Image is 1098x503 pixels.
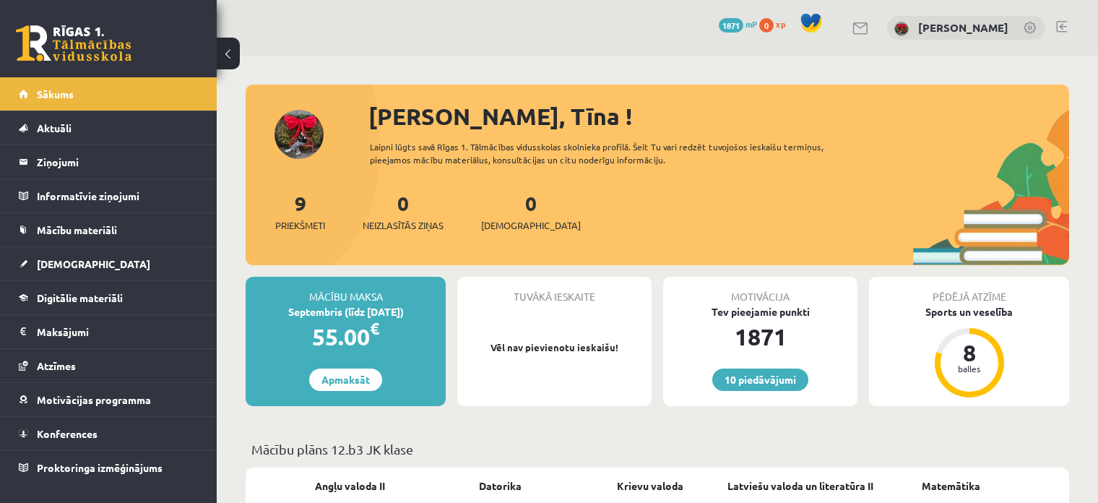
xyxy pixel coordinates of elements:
div: Motivācija [663,277,857,304]
div: balles [948,364,991,373]
span: Neizlasītās ziņas [363,218,444,233]
span: 0 [759,18,774,33]
span: Konferences [37,427,98,440]
div: 55.00 [246,319,446,354]
a: Aktuāli [19,111,199,145]
a: Datorika [479,478,522,494]
div: 1871 [663,319,857,354]
div: Laipni lūgts savā Rīgas 1. Tālmācības vidusskolas skolnieka profilā. Šeit Tu vari redzēt tuvojošo... [370,140,864,166]
legend: Maksājumi [37,315,199,348]
a: Sākums [19,77,199,111]
p: Vēl nav pievienotu ieskaišu! [464,340,644,355]
span: 1871 [719,18,743,33]
span: xp [776,18,785,30]
a: 9Priekšmeti [275,190,325,233]
a: Informatīvie ziņojumi [19,179,199,212]
span: Proktoringa izmēģinājums [37,461,163,474]
legend: Informatīvie ziņojumi [37,179,199,212]
legend: Ziņojumi [37,145,199,179]
div: Tuvākā ieskaite [457,277,652,304]
span: Atzīmes [37,359,76,372]
p: Mācību plāns 12.b3 JK klase [251,439,1063,459]
a: Apmaksāt [309,369,382,391]
span: Digitālie materiāli [37,291,123,304]
span: Motivācijas programma [37,393,151,406]
span: € [370,318,379,339]
img: Tīna Šneidere [894,22,909,36]
span: Aktuāli [37,121,72,134]
div: 8 [948,341,991,364]
div: Mācību maksa [246,277,446,304]
a: Proktoringa izmēģinājums [19,451,199,484]
span: mP [745,18,757,30]
div: Pēdējā atzīme [869,277,1069,304]
a: [DEMOGRAPHIC_DATA] [19,247,199,280]
a: 0 xp [759,18,792,30]
div: Septembris (līdz [DATE]) [246,304,446,319]
a: Latviešu valoda un literatūra II [727,478,873,494]
a: Rīgas 1. Tālmācības vidusskola [16,25,131,61]
a: Angļu valoda II [315,478,385,494]
span: [DEMOGRAPHIC_DATA] [37,257,150,270]
a: Maksājumi [19,315,199,348]
a: Mācību materiāli [19,213,199,246]
a: Ziņojumi [19,145,199,179]
a: Digitālie materiāli [19,281,199,314]
a: Krievu valoda [617,478,683,494]
div: [PERSON_NAME], Tīna ! [368,99,1069,134]
a: Atzīmes [19,349,199,382]
span: [DEMOGRAPHIC_DATA] [481,218,581,233]
div: Tev pieejamie punkti [663,304,857,319]
a: Motivācijas programma [19,383,199,416]
a: Konferences [19,417,199,450]
span: Sākums [37,87,74,100]
a: 0[DEMOGRAPHIC_DATA] [481,190,581,233]
a: Sports un veselība 8 balles [869,304,1069,400]
a: 1871 mP [719,18,757,30]
a: Matemātika [922,478,980,494]
a: 0Neizlasītās ziņas [363,190,444,233]
a: [PERSON_NAME] [918,20,1008,35]
span: Priekšmeti [275,218,325,233]
div: Sports un veselība [869,304,1069,319]
span: Mācību materiāli [37,223,117,236]
a: 10 piedāvājumi [712,369,808,391]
